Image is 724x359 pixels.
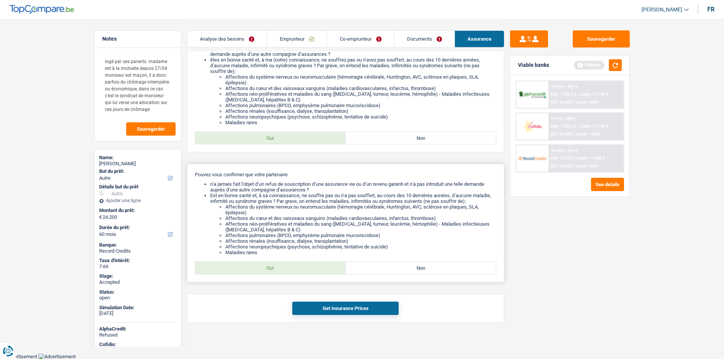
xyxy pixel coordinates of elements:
[99,225,175,231] label: Durée du prêt:
[99,214,102,220] span: €
[574,164,575,169] span: /
[551,116,575,121] div: 11.9% | 530 €
[551,164,573,169] span: DTI: 44.07%
[577,164,599,169] span: Limit: <65%
[126,122,176,136] button: Sauvegarder
[99,184,176,190] div: Détails but du prêt
[137,127,165,131] span: Sauvegarder
[99,326,176,332] div: AlphaCredit:
[99,310,176,316] div: [DATE]
[210,46,496,57] li: n’ayez jamais fait l’objet d’un refus de souscription d’une assurance vie ou d’un revenu garanti ...
[574,156,576,161] span: /
[225,120,496,125] li: Maladies rares
[99,207,175,214] label: Montant du prêt:
[551,92,577,97] span: NAI: 1 744,2 €
[99,168,175,174] label: But du prêt:
[551,100,573,105] span: DTI: 46.53%
[394,31,455,47] a: Documents
[99,289,176,295] div: Status:
[99,161,176,167] div: [PERSON_NAME]
[580,92,608,97] span: Limit: >1.150 €
[225,232,496,238] li: Affections pulmonaires (BPCO, emphysème pulmonaire mucoviscidose)
[345,132,496,144] label: Non
[635,3,689,16] a: [PERSON_NAME]
[225,250,496,255] li: Maladies rares
[267,31,327,47] a: Emprunteur
[518,151,547,165] img: Record Credits
[577,156,605,161] span: Limit: >1.506 €
[99,273,176,279] div: Stage:
[225,108,496,114] li: Affections rénales (insuffisance, dialyse, transplantation)
[99,342,176,348] div: Cofidis:
[327,31,394,47] a: Co-emprunteur
[225,204,496,215] li: Affections du système nerveux ou neuromusculaire (hémorragie cérébrale, Huntington, AVC, sclérose...
[99,155,176,161] div: Name:
[707,6,714,13] div: fr
[225,74,496,85] li: Affections du système nerveux ou neuromusculaire (hémorragie cérébrale, Huntington, AVC, sclérose...
[225,244,496,250] li: Affections neuropsychiques (psychose, schizophrénie, tentative de suicide)
[574,100,575,105] span: /
[225,114,496,120] li: Affections neuropsychiques (psychose, schizophrénie, tentative de suicide)
[225,221,496,232] li: Affections néo-prolifératives et maladies du sang ([MEDICAL_DATA], tumeur, leucémie, hémophilie) ...
[578,124,579,129] span: /
[591,178,624,191] button: See details
[225,103,496,108] li: Affections pulmonaires (BPCO, emphysème pulmonaire mucoviscidose)
[187,31,267,47] a: Analyse des besoins
[99,332,176,338] div: Refused
[551,124,577,129] span: NAI: 1 534,2 €
[99,264,176,270] div: 7.69
[455,31,504,47] a: Assurance
[99,279,176,285] div: Accepted
[642,6,682,13] span: [PERSON_NAME]
[577,100,599,105] span: Limit: <50%
[195,172,496,177] p: Pouvez-vous confirmer que votre partenaire
[518,62,549,68] div: Viable banks
[580,124,608,129] span: Limit: >1.100 €
[518,90,547,99] img: AlphaCredit
[99,258,176,264] div: Taux d'intérêt:
[551,148,578,153] div: 10.45% | 514 €
[225,91,496,103] li: Affections néo-prolifératives et maladies du sang ([MEDICAL_DATA], tumeur, leucémie, hémophilie) ...
[345,262,496,274] label: Non
[210,181,496,193] li: n’a jamais fait l’objet d’un refus de souscription d’une assurance vie ou d’un revenu garanti et ...
[551,132,573,137] span: DTI: 53.68%
[578,92,579,97] span: /
[518,119,547,133] img: Cofidis
[195,262,346,274] label: Oui
[99,305,176,311] div: Simulation Date:
[195,132,346,144] label: Oui
[210,57,496,125] li: êtes en bonne santé et, à ma (notre) connaissance, ne souffrez pas ou n’avez pas souffert, au cou...
[574,61,604,69] div: Refresh
[551,84,578,89] div: 10.99% | 520 €
[574,132,575,137] span: /
[99,248,176,254] div: Record Credits
[225,238,496,244] li: Affections rénales (insuffisance, dialyse, transplantation)
[210,193,496,255] li: Est en bonne santé et, à sa connaissance, ne souffre pas ou n’a pas souffert, au cours des 10 der...
[292,302,399,315] button: Get Insurance Prices
[10,5,74,14] img: TopCompare Logo
[225,215,496,221] li: Affections du cœur et des vaisseaux sanguins (maladies cardiovasculaires, infarctus, thrombose)
[573,30,630,47] button: Sauvegarder
[551,156,573,161] span: NAI: 1 919 €
[99,198,176,203] div: Ajouter une ligne
[102,36,173,42] h5: Notes
[99,295,176,301] div: open
[225,85,496,91] li: Affections du cœur et des vaisseaux sanguins (maladies cardiovasculaires, infarctus, thrombose)
[99,242,176,248] div: Banque:
[577,132,601,137] span: Limit: <100%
